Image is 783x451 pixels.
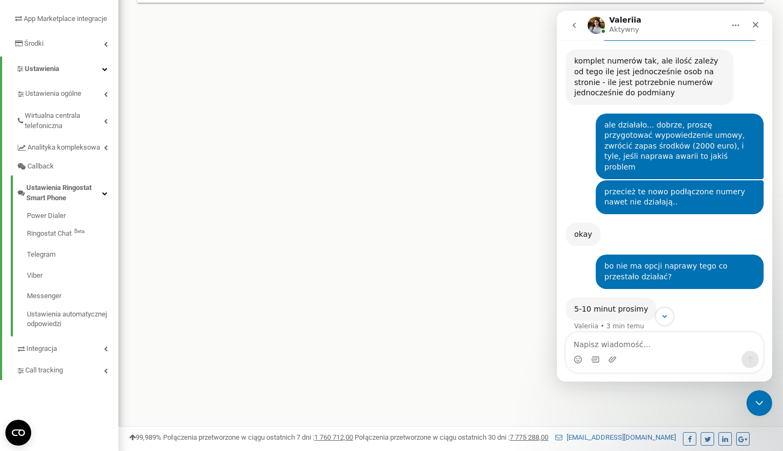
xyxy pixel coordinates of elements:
a: Power Dialer [27,211,118,224]
u: 1 760 712,00 [314,433,353,441]
span: Call tracking [25,365,63,376]
a: Ustawienia automatycznej odpowiedzi [27,307,118,329]
span: Środki [24,39,44,47]
iframe: Intercom live chat [557,11,772,382]
a: Ringostat ChatBeta [27,223,118,244]
span: Callback [27,161,54,172]
a: Ustawienia ogólne [16,81,118,103]
span: App Marketplace integracje [24,15,107,23]
span: Integracja [26,344,57,354]
u: 7 775 288,00 [510,433,548,441]
span: Połączenia przetworzone w ciągu ostatnich 7 dni : [163,433,353,441]
a: Telegram [27,244,118,265]
iframe: Intercom live chat [746,390,772,416]
a: Ustawienia [2,57,118,82]
span: Połączenia przetworzone w ciągu ostatnich 30 dni : [355,433,548,441]
a: Messenger [27,286,118,307]
span: Ustawienia Ringostat Smart Phone [26,183,102,203]
button: Open CMP widget [5,420,31,446]
a: Call tracking [16,358,118,380]
a: [EMAIL_ADDRESS][DOMAIN_NAME] [555,433,676,441]
a: Wirtualna centrala telefoniczna [16,103,118,135]
span: Wirtualna centrala telefoniczna [25,111,104,131]
a: Callback [16,157,118,176]
a: Viber [27,265,118,286]
span: Ustawienia ogólne [25,89,81,99]
span: Analityka kompleksowa [27,143,100,153]
span: 99,989% [129,433,161,441]
a: Integracja [16,336,118,358]
a: Analityka kompleksowa [16,135,118,157]
a: Ustawienia Ringostat Smart Phone [16,175,118,207]
span: Ustawienia [25,65,59,73]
